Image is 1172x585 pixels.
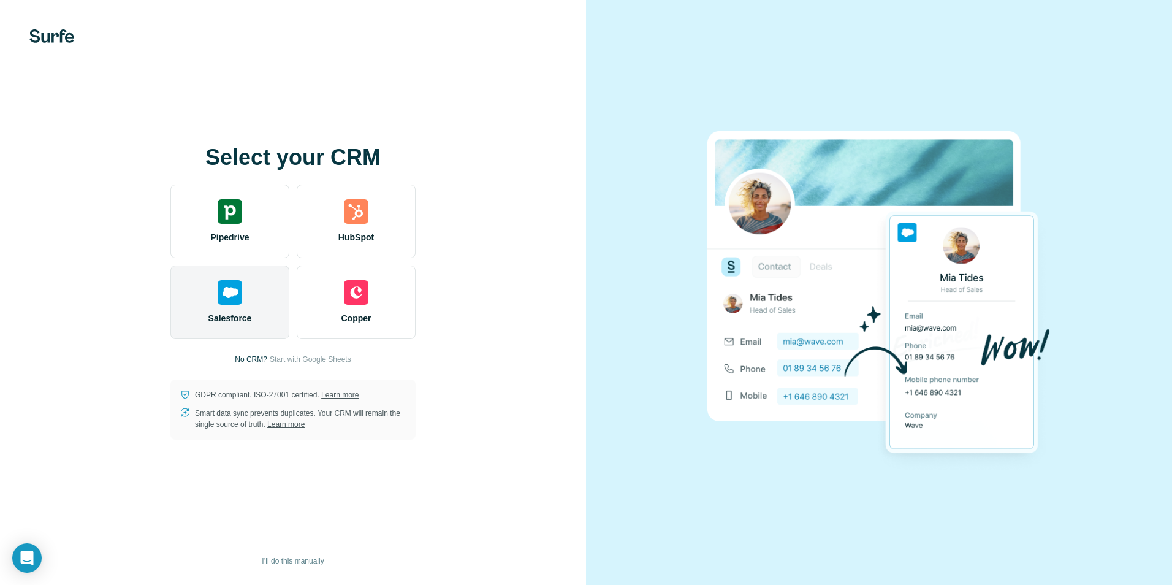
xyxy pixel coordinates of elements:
button: Start with Google Sheets [270,354,351,365]
img: SALESFORCE image [707,110,1051,475]
p: Smart data sync prevents duplicates. Your CRM will remain the single source of truth. [195,408,406,430]
p: GDPR compliant. ISO-27001 certified. [195,389,359,400]
span: I’ll do this manually [262,556,324,567]
span: HubSpot [338,231,374,243]
a: Learn more [321,391,359,399]
h1: Select your CRM [170,145,416,170]
img: copper's logo [344,280,368,305]
button: I’ll do this manually [253,552,332,570]
img: pipedrive's logo [218,199,242,224]
p: No CRM? [235,354,267,365]
img: hubspot's logo [344,199,368,224]
a: Learn more [267,420,305,429]
span: Salesforce [208,312,252,324]
span: Pipedrive [210,231,249,243]
span: Copper [341,312,371,324]
img: Surfe's logo [29,29,74,43]
img: salesforce's logo [218,280,242,305]
div: Open Intercom Messenger [12,543,42,573]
